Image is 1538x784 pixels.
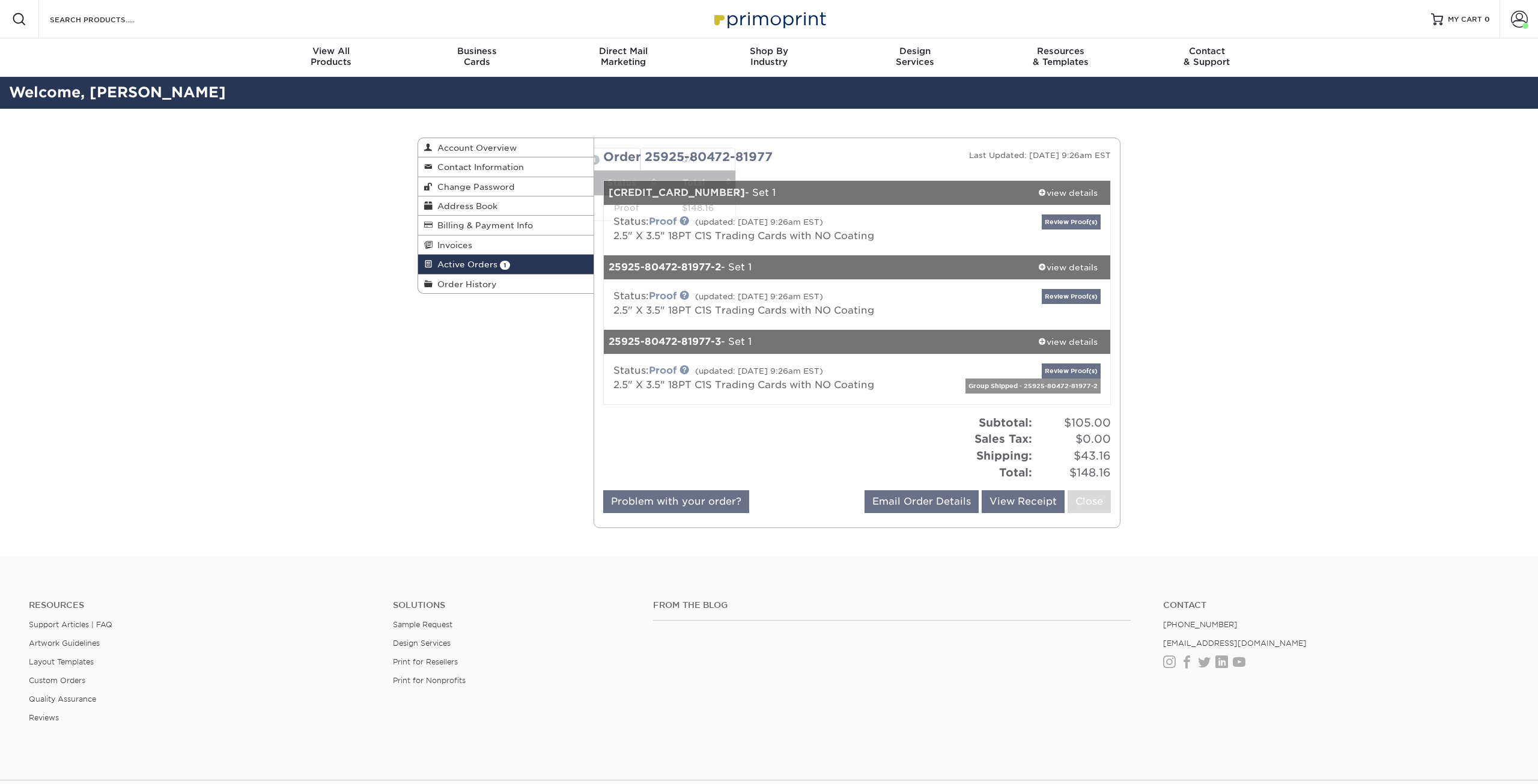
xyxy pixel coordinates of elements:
[1042,289,1101,304] a: Review Proof(s)
[982,490,1065,513] a: View Receipt
[1163,600,1509,610] a: Contact
[604,181,1026,205] div: - Set 1
[988,46,1134,56] span: Resources
[865,490,979,513] a: Email Order Details
[594,148,857,166] div: Order 25925-80472-81977
[988,46,1134,67] div: & Templates
[404,46,550,56] span: Business
[1163,639,1307,648] a: [EMAIL_ADDRESS][DOMAIN_NAME]
[1042,214,1101,229] a: Review Proof(s)
[988,38,1134,77] a: Resources& Templates
[258,46,404,67] div: Products
[649,216,676,227] a: Proof
[418,216,594,235] a: Billing & Payment Info
[1485,15,1490,23] span: 0
[550,46,696,56] span: Direct Mail
[1036,415,1111,431] span: $105.00
[258,46,404,56] span: View All
[404,38,550,77] a: BusinessCards
[393,620,452,629] a: Sample Request
[609,336,721,347] strong: 25925-80472-81977-3
[433,279,497,289] span: Order History
[604,363,941,392] div: Status:
[1026,255,1110,279] a: view details
[696,46,842,56] span: Shop By
[29,600,375,610] h4: Resources
[613,379,874,390] a: 2.5" X 3.5" 18PT C1S Trading Cards with NO Coating
[969,151,1111,160] small: Last Updated: [DATE] 9:26am EST
[1036,431,1111,448] span: $0.00
[965,378,1101,394] div: Group Shipped - 25925-80472-81977-2
[604,330,1026,354] div: - Set 1
[418,196,594,216] a: Address Book
[613,230,874,242] a: 2.5" X 3.5" 18PT C1S Trading Cards with NO Coating
[418,275,594,293] a: Order History
[404,46,550,67] div: Cards
[604,214,941,243] div: Status:
[609,261,721,273] strong: 25925-80472-81977-2
[613,305,874,316] a: 2.5" X 3.5" 18PT C1S Trading Cards with NO Coating
[550,46,696,67] div: Marketing
[500,261,510,270] span: 1
[1163,620,1238,629] a: [PHONE_NUMBER]
[393,639,451,648] a: Design Services
[29,639,100,648] a: Artwork Guidelines
[709,6,829,32] img: Primoprint
[603,490,749,513] a: Problem with your order?
[1026,181,1110,205] a: view details
[29,694,96,703] a: Quality Assurance
[418,236,594,255] a: Invoices
[695,366,823,375] small: (updated: [DATE] 9:26am EST)
[433,240,472,250] span: Invoices
[393,657,458,666] a: Print for Resellers
[974,432,1032,445] strong: Sales Tax:
[418,177,594,196] a: Change Password
[695,217,823,226] small: (updated: [DATE] 9:26am EST)
[653,600,1131,610] h4: From the Blog
[393,600,635,610] h4: Solutions
[393,676,466,685] a: Print for Nonprofits
[842,46,988,67] div: Services
[1026,330,1110,354] a: view details
[1068,490,1111,513] a: Close
[1036,448,1111,464] span: $43.16
[1026,336,1110,348] div: view details
[29,657,94,666] a: Layout Templates
[696,38,842,77] a: Shop ByIndustry
[609,187,745,198] strong: [CREDIT_CARD_NUMBER]
[258,38,404,77] a: View AllProducts
[1036,464,1111,481] span: $148.16
[976,449,1032,462] strong: Shipping:
[433,201,497,211] span: Address Book
[418,255,594,274] a: Active Orders 1
[29,676,85,685] a: Custom Orders
[999,466,1032,479] strong: Total:
[604,255,1026,279] div: - Set 1
[29,620,112,629] a: Support Articles | FAQ
[649,290,676,302] a: Proof
[49,12,166,26] input: SEARCH PRODUCTS.....
[1042,363,1101,378] a: Review Proof(s)
[433,220,533,230] span: Billing & Payment Info
[604,289,941,318] div: Status:
[1026,261,1110,273] div: view details
[433,162,524,172] span: Contact Information
[433,182,515,192] span: Change Password
[433,260,497,269] span: Active Orders
[649,365,676,376] a: Proof
[695,292,823,301] small: (updated: [DATE] 9:26am EST)
[842,46,988,56] span: Design
[1134,38,1280,77] a: Contact& Support
[1448,14,1482,25] span: MY CART
[1134,46,1280,56] span: Contact
[1134,46,1280,67] div: & Support
[433,143,517,153] span: Account Overview
[29,713,59,722] a: Reviews
[550,38,696,77] a: Direct MailMarketing
[418,157,594,177] a: Contact Information
[842,38,988,77] a: DesignServices
[1026,187,1110,199] div: view details
[418,138,594,157] a: Account Overview
[696,46,842,67] div: Industry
